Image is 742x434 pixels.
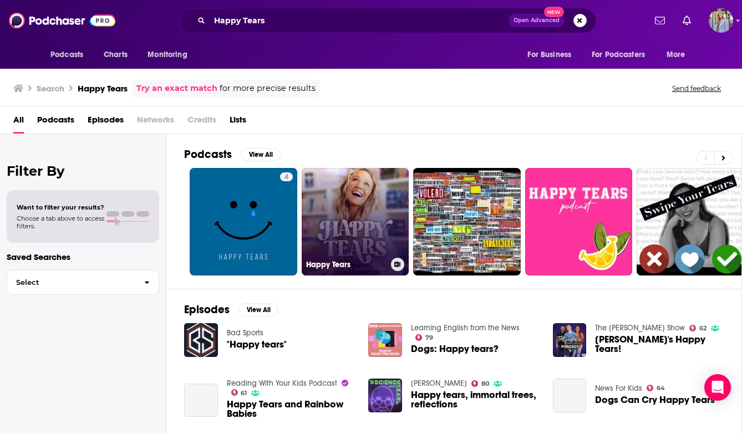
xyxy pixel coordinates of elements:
[514,18,560,23] span: Open Advanced
[415,334,433,341] a: 79
[227,340,287,349] a: "Happy tears"
[37,83,64,94] h3: Search
[227,379,337,388] a: Reading With Your Kids Podcast
[184,303,278,316] a: EpisodesView All
[284,172,288,183] span: 4
[50,47,83,63] span: Podcasts
[137,111,174,134] span: Networks
[368,323,402,357] img: Dogs: Happy tears?
[104,47,128,63] span: Charts
[657,386,665,391] span: 64
[709,8,733,33] img: User Profile
[280,172,293,181] a: 4
[17,215,104,230] span: Choose a tab above to access filters.
[592,47,645,63] span: For Podcasters
[184,147,232,161] h2: Podcasts
[553,379,587,412] a: Dogs Can Cry Happy Tears
[148,47,187,63] span: Monitoring
[136,82,217,95] a: Try an exact match
[678,11,695,30] a: Show notifications dropdown
[302,168,409,275] a: Happy Tears
[241,391,247,396] span: 61
[13,111,24,134] a: All
[411,344,499,354] a: Dogs: Happy tears?
[230,111,246,134] a: Lists
[227,400,355,418] a: Happy Tears and Rainbow Babies
[659,44,699,65] button: open menu
[520,44,585,65] button: open menu
[96,44,134,65] a: Charts
[88,111,124,134] a: Episodes
[241,148,281,161] button: View All
[184,147,281,161] a: PodcastsView All
[43,44,98,65] button: open menu
[553,323,587,357] img: Ashley's Happy Tears!
[689,325,707,331] a: 62
[368,379,402,412] img: Happy tears, immortal trees, reflections
[471,380,489,387] a: 80
[37,111,74,134] a: Podcasts
[7,252,159,262] p: Saved Searches
[595,335,724,354] a: Ashley's Happy Tears!
[140,44,201,65] button: open menu
[647,385,665,391] a: 64
[190,168,297,275] a: 4
[595,395,715,405] a: Dogs Can Cry Happy Tears
[709,8,733,33] span: Logged in as JFMuntsinger
[527,47,571,63] span: For Business
[411,390,540,409] a: Happy tears, immortal trees, reflections
[704,374,731,401] div: Open Intercom Messenger
[7,279,135,286] span: Select
[227,328,263,338] a: Bad Sports
[411,323,520,333] a: Learning English from the News
[585,44,661,65] button: open menu
[509,14,565,27] button: Open AdvancedNew
[231,389,247,396] a: 61
[220,82,316,95] span: for more precise results
[78,83,128,94] h3: Happy Tears
[411,379,467,388] a: Dr Karl Podcast
[9,10,115,31] img: Podchaser - Follow, Share and Rate Podcasts
[306,260,387,269] h3: Happy Tears
[17,203,104,211] span: Want to filter your results?
[595,335,724,354] span: [PERSON_NAME]'s Happy Tears!
[425,335,433,340] span: 79
[669,84,724,93] button: Send feedback
[481,381,489,386] span: 80
[210,12,509,29] input: Search podcasts, credits, & more...
[699,326,707,331] span: 62
[184,384,218,417] a: Happy Tears and Rainbow Babies
[650,11,669,30] a: Show notifications dropdown
[595,323,685,333] a: The Joe Show
[184,323,218,357] img: "Happy tears"
[595,384,642,393] a: News For Kids
[7,163,159,179] h2: Filter By
[7,270,159,295] button: Select
[238,303,278,316] button: View All
[187,111,216,134] span: Credits
[544,7,564,17] span: New
[709,8,733,33] button: Show profile menu
[179,8,596,33] div: Search podcasts, credits, & more...
[667,47,685,63] span: More
[184,303,230,316] h2: Episodes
